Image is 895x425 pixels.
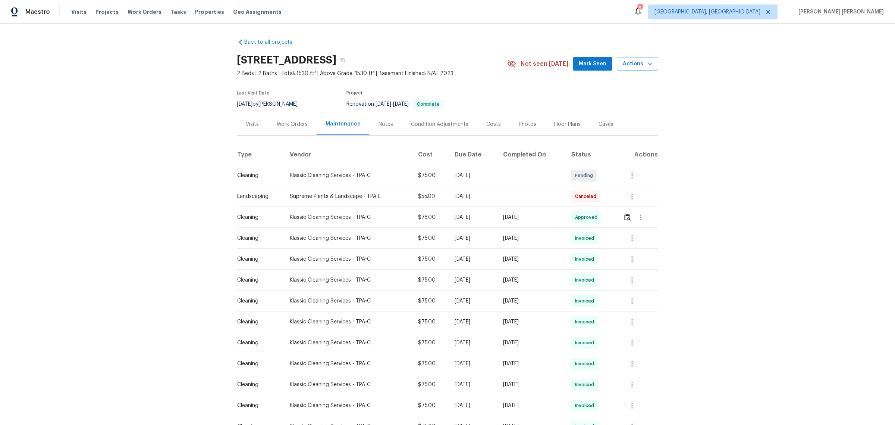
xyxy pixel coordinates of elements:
[25,8,50,16] span: Maestro
[237,172,278,179] div: Cleaning
[290,276,406,284] div: Klassic Cleaning Services - TPA-C
[521,60,568,68] span: Not seen [DATE]
[237,91,270,95] span: Last Visit Date
[575,318,597,326] span: Invoiced
[575,339,597,347] span: Invoiced
[170,9,186,15] span: Tasks
[486,121,501,128] div: Costs
[623,208,632,226] button: Review Icon
[575,235,597,242] span: Invoiced
[455,318,491,326] div: [DATE]
[575,276,597,284] span: Invoiced
[418,276,443,284] div: $75.00
[575,255,597,263] span: Invoiced
[290,172,406,179] div: Klassic Cleaning Services - TPA-C
[277,121,308,128] div: Work Orders
[503,214,559,221] div: [DATE]
[575,193,599,200] span: Canceled
[503,235,559,242] div: [DATE]
[503,402,559,409] div: [DATE]
[497,144,565,165] th: Completed On
[503,297,559,305] div: [DATE]
[617,57,658,71] button: Actions
[565,144,618,165] th: Status
[290,235,406,242] div: Klassic Cleaning Services - TPA-C
[575,360,597,367] span: Invoiced
[795,8,884,16] span: [PERSON_NAME] [PERSON_NAME]
[237,235,278,242] div: Cleaning
[455,360,491,367] div: [DATE]
[503,276,559,284] div: [DATE]
[418,297,443,305] div: $75.00
[237,102,252,107] span: [DATE]
[290,255,406,263] div: Klassic Cleaning Services - TPA-C
[411,121,468,128] div: Condition Adjustments
[623,59,652,69] span: Actions
[237,360,278,367] div: Cleaning
[412,144,449,165] th: Cost
[418,360,443,367] div: $75.00
[237,381,278,388] div: Cleaning
[575,214,600,221] span: Approved
[599,121,613,128] div: Cases
[393,102,409,107] span: [DATE]
[237,214,278,221] div: Cleaning
[449,144,497,165] th: Due Date
[95,8,119,16] span: Projects
[503,318,559,326] div: [DATE]
[290,318,406,326] div: Klassic Cleaning Services - TPA-C
[346,91,363,95] span: Project
[575,172,596,179] span: Pending
[237,144,284,165] th: Type
[617,144,658,165] th: Actions
[637,4,643,12] div: 5
[376,102,391,107] span: [DATE]
[237,276,278,284] div: Cleaning
[455,276,491,284] div: [DATE]
[503,360,559,367] div: [DATE]
[575,297,597,305] span: Invoiced
[418,339,443,347] div: $75.00
[575,402,597,409] span: Invoiced
[290,214,406,221] div: Klassic Cleaning Services - TPA-C
[237,402,278,409] div: Cleaning
[290,381,406,388] div: Klassic Cleaning Services - TPA-C
[237,100,307,109] div: by [PERSON_NAME]
[290,339,406,347] div: Klassic Cleaning Services - TPA-C
[455,297,491,305] div: [DATE]
[237,255,278,263] div: Cleaning
[418,381,443,388] div: $75.00
[503,255,559,263] div: [DATE]
[455,402,491,409] div: [DATE]
[455,193,491,200] div: [DATE]
[455,214,491,221] div: [DATE]
[376,102,409,107] span: -
[237,56,336,64] h2: [STREET_ADDRESS]
[418,402,443,409] div: $75.00
[336,53,350,67] button: Copy Address
[455,235,491,242] div: [DATE]
[237,193,278,200] div: Landscaping
[290,360,406,367] div: Klassic Cleaning Services - TPA-C
[284,144,412,165] th: Vendor
[455,339,491,347] div: [DATE]
[418,172,443,179] div: $75.00
[554,121,581,128] div: Floor Plans
[326,120,361,128] div: Maintenance
[519,121,536,128] div: Photos
[237,38,308,46] a: Back to all projects
[503,339,559,347] div: [DATE]
[128,8,161,16] span: Work Orders
[290,402,406,409] div: Klassic Cleaning Services - TPA-C
[624,214,631,221] img: Review Icon
[290,193,406,200] div: Supreme Plants & Landscape - TPA-L
[379,121,393,128] div: Notes
[503,381,559,388] div: [DATE]
[418,235,443,242] div: $75.00
[418,214,443,221] div: $75.00
[237,297,278,305] div: Cleaning
[346,102,443,107] span: Renovation
[418,255,443,263] div: $75.00
[233,8,282,16] span: Geo Assignments
[418,318,443,326] div: $75.00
